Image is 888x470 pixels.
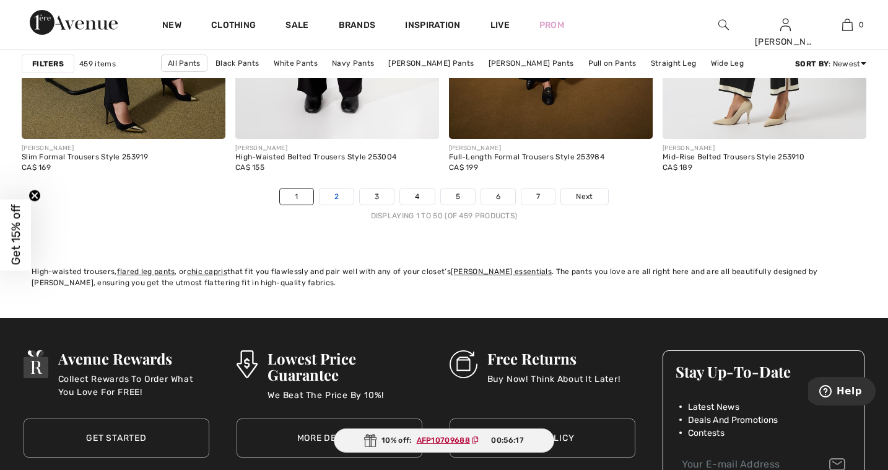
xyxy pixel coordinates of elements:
span: Latest News [688,401,739,414]
a: Pull on Pants [582,55,643,71]
p: Collect Rewards To Order What You Love For FREE! [58,373,209,397]
img: My Bag [842,17,853,32]
a: Sale [285,20,308,33]
a: Black Pants [209,55,265,71]
button: Close teaser [28,190,41,202]
h3: Lowest Price Guarantee [268,350,422,383]
img: Gift.svg [364,434,377,447]
a: Brands [339,20,376,33]
nav: Page navigation [22,188,866,221]
div: [PERSON_NAME] [755,35,816,48]
a: Clothing [211,20,256,33]
h3: Avenue Rewards [58,350,209,366]
img: Free Returns [450,350,477,378]
a: 0 [817,17,877,32]
a: Prom [539,19,564,32]
div: Slim Formal Trousers Style 253919 [22,153,148,162]
img: 1ère Avenue [30,10,118,35]
img: Avenue Rewards [24,350,48,378]
strong: Sort By [795,60,829,68]
a: More Details [237,419,422,458]
iframe: Opens a widget where you can find more information [808,377,876,408]
span: CA$ 199 [449,163,478,172]
a: Straight Leg [645,55,703,71]
a: Next [561,188,607,205]
a: chic capris [187,267,227,276]
a: 3 [360,188,394,205]
a: White Pants [268,55,324,71]
div: Full-Length Formal Trousers Style 253984 [449,153,604,162]
ins: AFP10709688 [417,436,470,445]
div: Mid-Rise Belted Trousers Style 253910 [663,153,804,162]
a: 4 [400,188,434,205]
div: [PERSON_NAME] [663,144,804,153]
span: Next [576,191,593,202]
a: [PERSON_NAME] Pants [482,55,580,71]
div: High-waisted trousers, , or that fit you flawlessly and pair well with any of your closet’s . The... [32,266,856,288]
div: High-Waisted Belted Trousers Style 253004 [235,153,396,162]
a: flared leg pants [117,267,175,276]
span: CA$ 189 [663,163,692,172]
span: 00:56:17 [491,435,523,446]
div: [PERSON_NAME] [235,144,396,153]
img: search the website [718,17,729,32]
a: 6 [481,188,515,205]
a: Navy Pants [326,55,380,71]
a: Get Started [24,419,209,458]
p: We Beat The Price By 10%! [268,389,422,414]
a: 7 [521,188,555,205]
div: 10% off: [334,428,554,453]
div: : Newest [795,58,866,69]
span: 0 [859,19,864,30]
span: 459 items [79,58,116,69]
span: CA$ 169 [22,163,51,172]
a: Wide Leg [705,55,750,71]
strong: Filters [32,58,64,69]
a: Sign In [780,19,791,30]
span: CA$ 155 [235,163,264,172]
a: [PERSON_NAME] essentials [451,267,552,276]
a: All Pants [161,55,207,72]
div: [PERSON_NAME] [449,144,604,153]
span: Deals And Promotions [688,414,778,427]
h3: Stay Up-To-Date [676,363,852,379]
img: Lowest Price Guarantee [237,350,258,378]
div: [PERSON_NAME] [22,144,148,153]
a: 1 [280,188,313,205]
a: [PERSON_NAME] Pants [382,55,480,71]
a: Store Policy [450,419,635,458]
a: Live [490,19,510,32]
p: Buy Now! Think About It Later! [487,373,620,397]
a: 5 [441,188,475,205]
a: 2 [320,188,354,205]
a: New [162,20,181,33]
img: My Info [780,17,791,32]
span: Get 15% off [9,205,23,265]
span: Inspiration [405,20,460,33]
div: Displaying 1 to 50 (of 459 products) [22,210,866,221]
h3: Free Returns [487,350,620,366]
span: Contests [688,427,725,440]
